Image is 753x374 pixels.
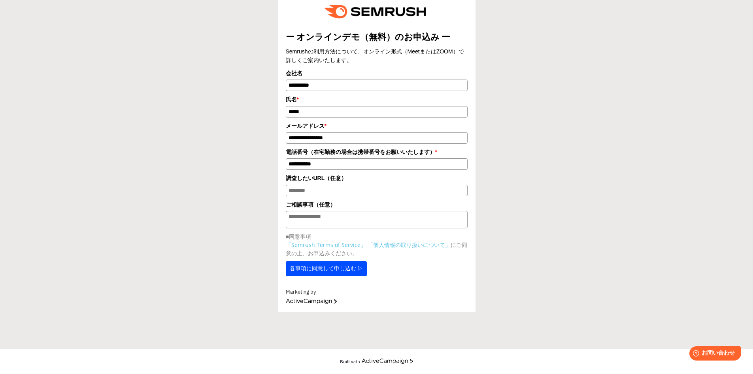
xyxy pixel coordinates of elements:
[286,241,366,249] a: 「Semrush Terms of Service」
[286,288,468,296] div: Marketing by
[286,261,367,276] button: 各事項に同意して申し込む ▷
[286,47,468,65] div: Semrushの利用方法について、オンライン形式（MeetまたはZOOM）で詳しくご案内いたします。
[286,232,468,241] p: ■同意事項
[368,241,451,249] a: 「個人情報の取り扱いについて」
[286,241,468,257] p: にご同意の上、お申込みください。
[286,200,468,209] label: ご相談事項（任意）
[340,358,360,364] div: Built with
[286,148,468,156] label: 電話番号（在宅勤務の場合は携帯番号をお願いいたします）
[286,174,468,182] label: 調査したいURL（任意）
[286,95,468,104] label: 氏名
[286,69,468,78] label: 会社名
[286,31,468,43] title: ー オンラインデモ（無料）のお申込み ー
[286,122,468,130] label: メールアドレス
[683,343,744,365] iframe: Help widget launcher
